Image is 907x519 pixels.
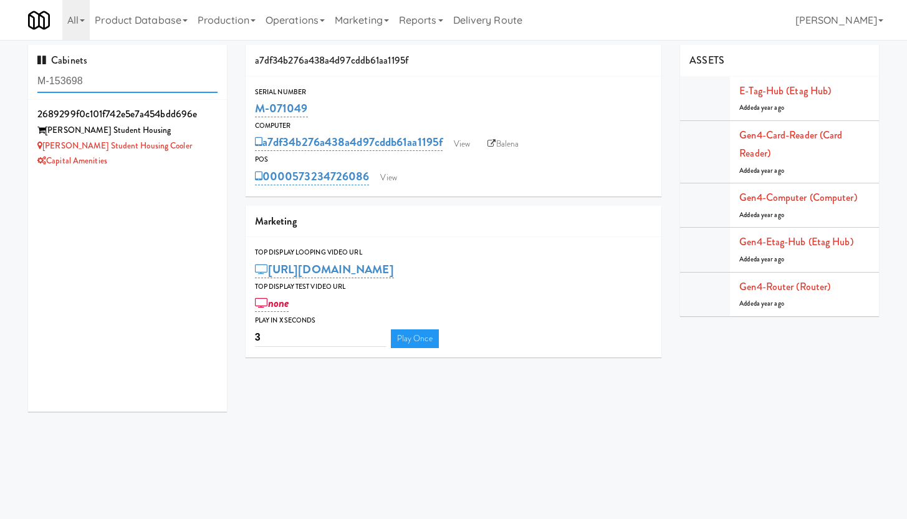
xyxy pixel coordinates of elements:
[37,123,218,138] div: [PERSON_NAME] Student Housing
[374,168,403,187] a: View
[739,279,830,294] a: Gen4-router (Router)
[391,329,439,348] a: Play Once
[448,135,476,153] a: View
[739,103,784,112] span: Added
[689,53,724,67] span: ASSETS
[255,246,653,259] div: Top Display Looping Video Url
[739,235,853,249] a: Gen4-etag-hub (Etag Hub)
[255,153,653,166] div: POS
[255,120,653,132] div: Computer
[739,210,784,220] span: Added
[37,155,107,167] a: Capital Amenities
[757,210,784,220] span: a year ago
[757,103,784,112] span: a year ago
[37,140,192,152] a: [PERSON_NAME] Student Housing Cooler
[255,86,653,99] div: Serial Number
[739,299,784,308] span: Added
[37,70,218,93] input: Search cabinets
[255,133,443,151] a: a7df34b276a438a4d97cddb61aa1195f
[481,135,525,153] a: Balena
[255,281,653,293] div: Top Display Test Video Url
[757,255,784,264] span: a year ago
[255,314,653,327] div: Play in X seconds
[246,45,662,77] div: a7df34b276a438a4d97cddb61aa1195f
[28,9,50,31] img: Micromart
[255,168,370,185] a: 0000573234726086
[28,100,227,174] li: 2689299f0c101f742e5e7a454bdd696e[PERSON_NAME] Student Housing [PERSON_NAME] Student Housing Coole...
[255,294,289,312] a: none
[739,190,857,205] a: Gen4-computer (Computer)
[739,255,784,264] span: Added
[757,299,784,308] span: a year ago
[37,53,87,67] span: Cabinets
[739,166,784,175] span: Added
[739,84,831,98] a: E-tag-hub (Etag Hub)
[757,166,784,175] span: a year ago
[255,261,394,278] a: [URL][DOMAIN_NAME]
[255,100,308,117] a: M-071049
[739,128,842,161] a: Gen4-card-reader (Card Reader)
[37,105,218,124] div: 2689299f0c101f742e5e7a454bdd696e
[255,214,297,228] span: Marketing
